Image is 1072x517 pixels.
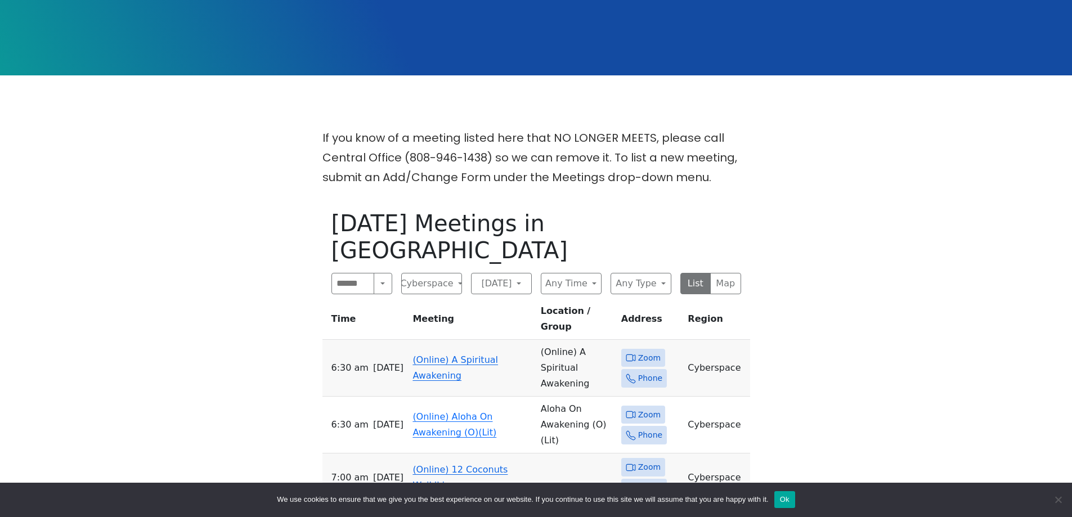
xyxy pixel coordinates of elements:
th: Time [322,303,409,340]
td: Cyberspace [683,453,750,502]
p: If you know of a meeting listed here that NO LONGER MEETS, please call Central Office (808-946-14... [322,128,750,187]
input: Search [331,273,375,294]
span: [DATE] [373,360,403,376]
th: Location / Group [536,303,617,340]
span: 7:00 AM [331,470,369,485]
td: (Online) A Spiritual Awakening [536,340,617,397]
span: We use cookies to ensure that we give you the best experience on our website. If you continue to ... [277,494,768,505]
span: Phone [638,371,662,385]
button: Map [710,273,741,294]
button: Cyberspace [401,273,462,294]
span: Phone [638,481,662,495]
span: 6:30 AM [331,417,369,433]
th: Region [683,303,750,340]
td: Cyberspace [683,340,750,397]
span: Zoom [638,351,661,365]
button: List [680,273,711,294]
span: 6:30 AM [331,360,369,376]
h1: [DATE] Meetings in [GEOGRAPHIC_DATA] [331,210,741,264]
button: Any Type [611,273,671,294]
a: (Online) Aloha On Awakening (O)(Lit) [412,411,496,438]
td: Cyberspace [683,397,750,453]
span: Zoom [638,408,661,422]
td: Aloha On Awakening (O) (Lit) [536,397,617,453]
button: Search [374,273,392,294]
button: Any Time [541,273,602,294]
th: Address [617,303,684,340]
button: Ok [774,491,795,508]
a: (Online) 12 Coconuts Waikiki [412,464,508,491]
span: [DATE] [373,470,403,485]
th: Meeting [408,303,536,340]
span: [DATE] [373,417,403,433]
span: Phone [638,428,662,442]
span: Zoom [638,460,661,474]
button: [DATE] [471,273,532,294]
a: (Online) A Spiritual Awakening [412,354,498,381]
span: No [1052,494,1064,505]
